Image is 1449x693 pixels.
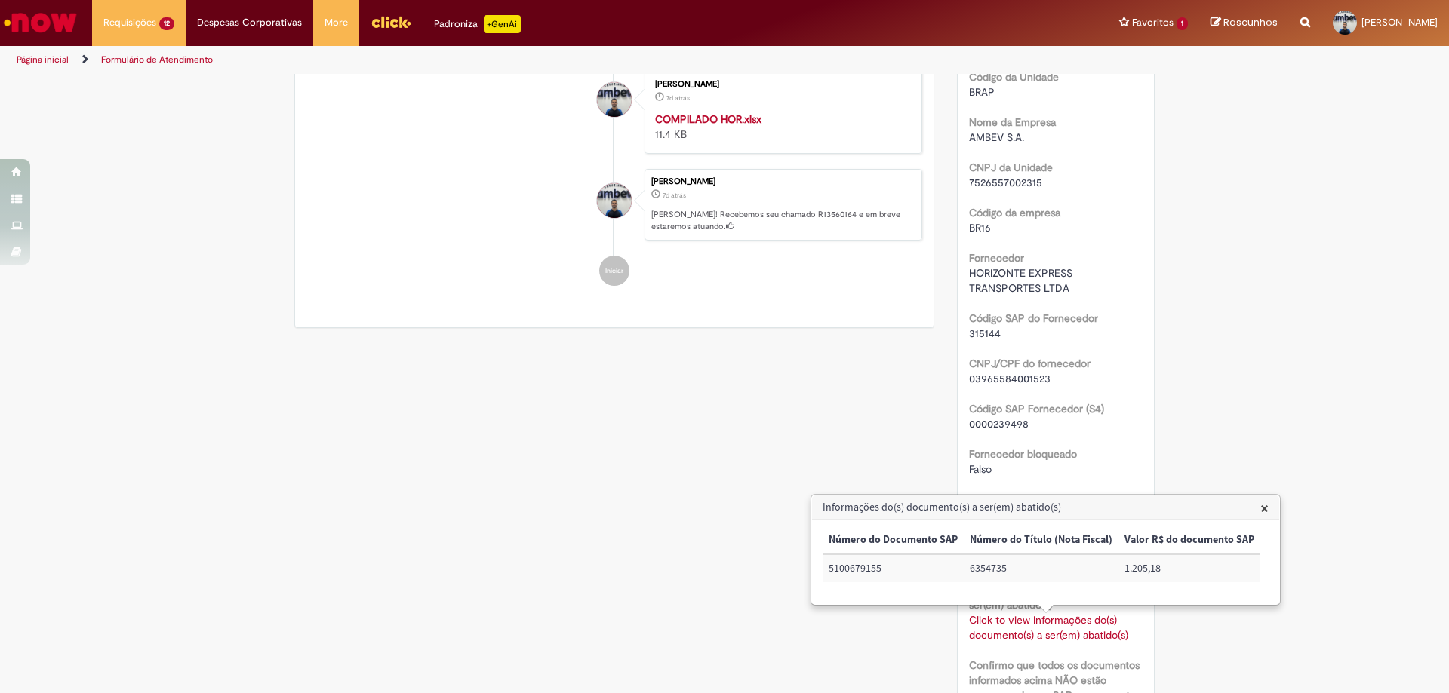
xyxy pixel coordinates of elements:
[1177,17,1188,30] span: 1
[1132,15,1174,30] span: Favoritos
[1260,500,1269,516] button: Close
[197,15,302,30] span: Despesas Corporativas
[969,613,1128,642] a: Click to view Informações do(s) documento(s) a ser(em) abatido(s)
[969,327,1001,340] span: 315144
[484,15,521,33] p: +GenAi
[651,177,914,186] div: [PERSON_NAME]
[969,447,1077,461] b: Fornecedor bloqueado
[812,495,1279,520] h3: Informações do(s) documento(s) a ser(em) abatido(s)
[969,357,1091,370] b: CNPJ/CPF do fornecedor
[969,115,1056,129] b: Nome da Empresa
[11,46,955,74] ul: Trilhas de página
[371,11,411,33] img: click_logo_yellow_360x200.png
[969,130,1024,144] span: AMBEV S.A.
[663,191,686,200] span: 7d atrás
[1260,498,1269,518] span: ×
[1211,16,1278,30] a: Rascunhos
[666,94,690,103] time: 23/09/2025 16:15:20
[101,54,213,66] a: Formulário de Atendimento
[969,85,995,99] span: BRAP
[2,8,79,38] img: ServiceNow
[969,266,1075,295] span: HORIZONTE EXPRESS TRANSPORTES LTDA
[103,15,156,30] span: Requisições
[969,417,1029,431] span: 0000239498
[969,372,1051,385] span: 03965584001523
[1223,15,1278,29] span: Rascunhos
[655,112,906,142] div: 11.4 KB
[306,169,922,241] li: Jose Victor Vicente Araujo
[969,221,991,235] span: BR16
[651,209,914,232] p: [PERSON_NAME]! Recebemos seu chamado R13560164 e em breve estaremos atuando.
[969,402,1104,415] b: Código SAP Fornecedor (S4)
[1118,554,1260,582] td: Valor R$ do documento SAP: 1.205,18
[969,206,1060,219] b: Código da empresa
[964,526,1118,554] th: Número do Título (Nota Fiscal)
[823,526,964,554] th: Número do Documento SAP
[597,183,632,218] div: Jose Victor Vicente Araujo
[17,54,69,66] a: Página inicial
[969,462,992,476] span: Falso
[823,554,964,582] td: Número do Documento SAP: 5100679155
[969,70,1059,84] b: Código da Unidade
[663,191,686,200] time: 23/09/2025 16:15:44
[1118,526,1260,554] th: Valor R$ do documento SAP
[655,112,761,126] a: COMPILADO HOR.xlsx
[811,494,1281,606] div: Informações do(s) documento(s) a ser(em) abatido(s)
[1361,16,1438,29] span: [PERSON_NAME]
[969,311,1098,325] b: Código SAP do Fornecedor
[159,17,174,30] span: 12
[666,94,690,103] span: 7d atrás
[964,554,1118,582] td: Número do Título (Nota Fiscal): 6354735
[597,82,632,117] div: Jose Victor Vicente Araujo
[969,492,1135,551] b: Não consegui encontrar meu fornecedor (marque esta opção e preencha manualmente os campos que apa...
[325,15,348,30] span: More
[969,251,1024,265] b: Fornecedor
[434,15,521,33] div: Padroniza
[655,80,906,89] div: [PERSON_NAME]
[969,176,1042,189] span: 7526557002315
[969,583,1129,612] b: Informações do(s) documento(s) a ser(em) abatido(s)
[969,161,1053,174] b: CNPJ da Unidade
